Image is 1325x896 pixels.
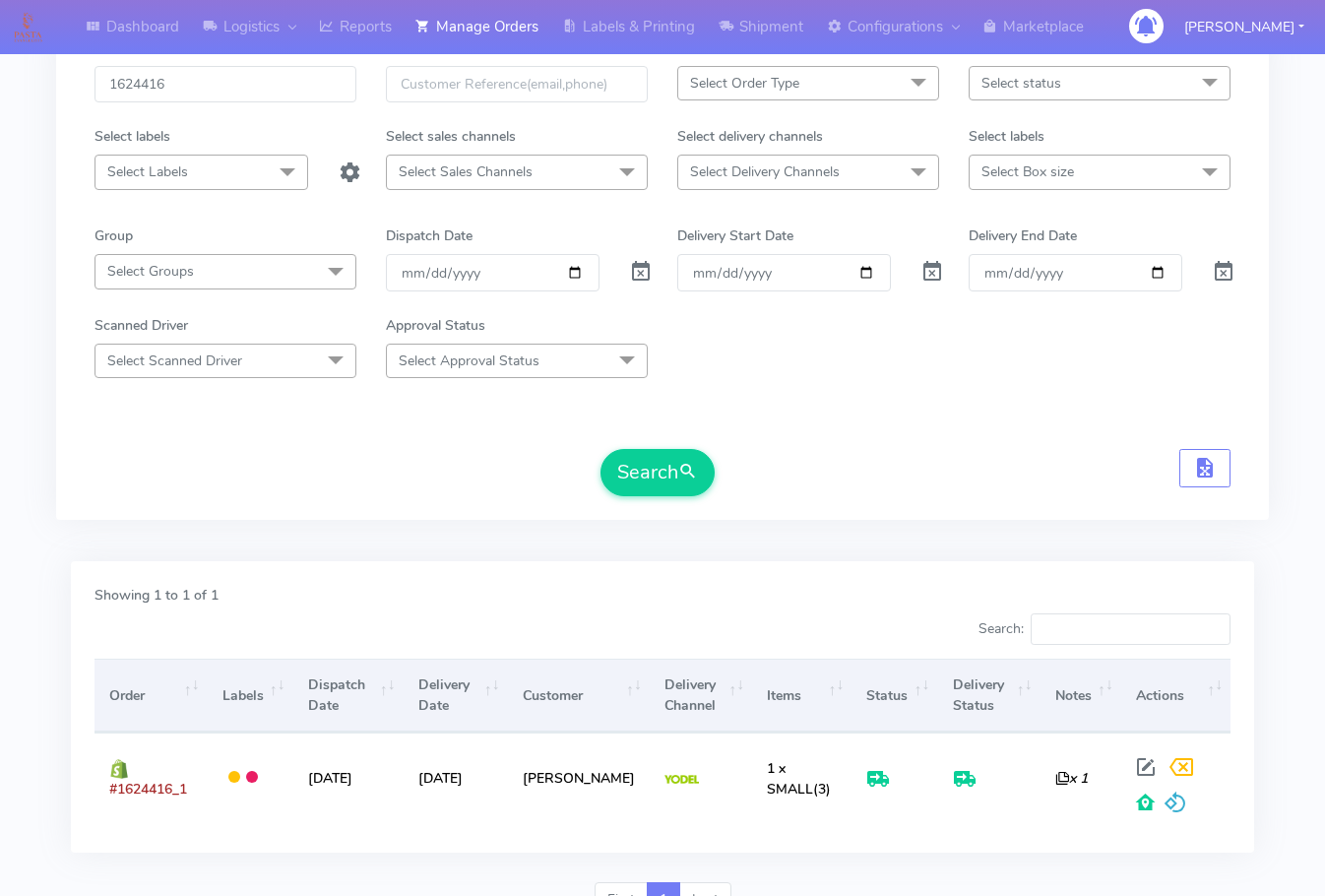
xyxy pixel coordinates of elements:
[677,225,793,246] label: Delivery Start Date
[293,659,404,733] th: Dispatch Date: activate to sort column ascending
[386,66,648,102] input: Customer Reference(email,phone)
[507,659,649,733] th: Customer: activate to sort column ascending
[767,759,831,799] span: (3)
[107,162,188,181] span: Select Labels
[399,352,539,370] span: Select Approval Status
[107,262,194,281] span: Select Groups
[969,126,1044,147] label: Select labels
[978,613,1230,645] label: Search:
[386,225,473,246] label: Dispatch Date
[109,759,129,779] img: shopify.png
[852,659,937,733] th: Status: activate to sort column ascending
[1121,659,1230,733] th: Actions: activate to sort column ascending
[293,733,404,822] td: [DATE]
[969,225,1077,246] label: Delivery End Date
[677,126,823,147] label: Select delivery channels
[107,352,242,370] span: Select Scanned Driver
[507,733,649,822] td: [PERSON_NAME]
[690,162,840,181] span: Select Delivery Channels
[95,585,219,606] label: Showing 1 to 1 of 1
[1041,659,1121,733] th: Notes: activate to sort column ascending
[95,66,356,102] input: Order Id
[650,659,752,733] th: Delivery Channel: activate to sort column ascending
[95,659,207,733] th: Order: activate to sort column ascending
[109,780,187,799] span: #1624416_1
[1031,613,1230,645] input: Search:
[600,449,715,496] button: Search
[95,315,188,336] label: Scanned Driver
[404,733,508,822] td: [DATE]
[404,659,508,733] th: Delivery Date: activate to sort column ascending
[95,225,133,246] label: Group
[1169,7,1319,47] button: [PERSON_NAME]
[664,775,699,785] img: Yodel
[690,74,799,93] span: Select Order Type
[1055,769,1088,788] i: x 1
[386,315,485,336] label: Approval Status
[399,162,533,181] span: Select Sales Channels
[386,126,516,147] label: Select sales channels
[95,126,170,147] label: Select labels
[207,659,292,733] th: Labels: activate to sort column ascending
[981,162,1074,181] span: Select Box size
[767,759,813,799] span: 1 x SMALL
[752,659,852,733] th: Items: activate to sort column ascending
[981,74,1061,93] span: Select status
[937,659,1040,733] th: Delivery Status: activate to sort column ascending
